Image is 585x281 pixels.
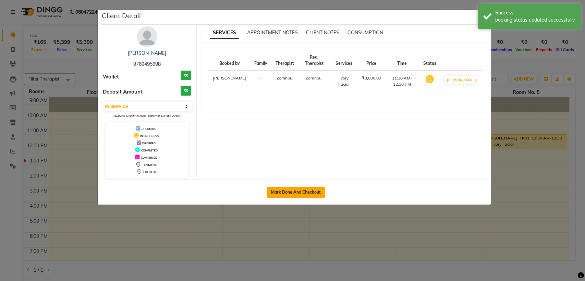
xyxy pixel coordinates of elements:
[358,50,385,71] th: Price
[306,75,322,81] span: Zorrinpui
[103,88,143,96] span: Deposit Amount
[495,16,576,24] div: booking status updated successfully
[419,50,440,71] th: Status
[141,156,157,159] span: CONFIRMED
[102,11,141,21] h5: Client Detail
[210,27,239,39] span: SERVICES
[445,76,477,84] button: [PERSON_NAME]
[209,50,250,71] th: Booked by
[271,50,298,71] th: Therapist
[348,29,383,36] span: CONSUMPTION
[267,187,325,198] button: Mark Done And Checkout
[140,134,159,138] span: IN PROGRESS
[250,50,271,71] th: Family
[495,9,576,16] div: Success
[250,71,271,92] td: -
[334,75,354,87] div: Ivory Facial
[181,86,191,96] h3: ₹0
[113,114,180,118] small: Change in status will apply to all services.
[277,75,293,81] span: Zorrinpui
[330,50,358,71] th: Services
[128,50,166,56] a: [PERSON_NAME]
[141,149,158,152] span: COMPLETED
[362,75,381,81] div: ₹3,000.00
[306,29,339,36] span: CLIENT NOTES
[142,142,156,145] span: DROPPED
[143,170,156,174] span: CHECK-IN
[385,50,419,71] th: Time
[181,71,191,81] h3: ₹0
[133,61,161,67] span: 9769495698
[298,50,330,71] th: Req. Therapist
[209,71,250,92] td: [PERSON_NAME]
[142,163,157,167] span: TENTATIVE
[103,73,119,81] span: Wallet
[142,127,156,131] span: UPCOMING
[385,71,419,92] td: 11:30 AM-12:30 PM
[247,29,298,36] span: APPOINTMENT NOTES
[137,26,157,47] img: avatar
